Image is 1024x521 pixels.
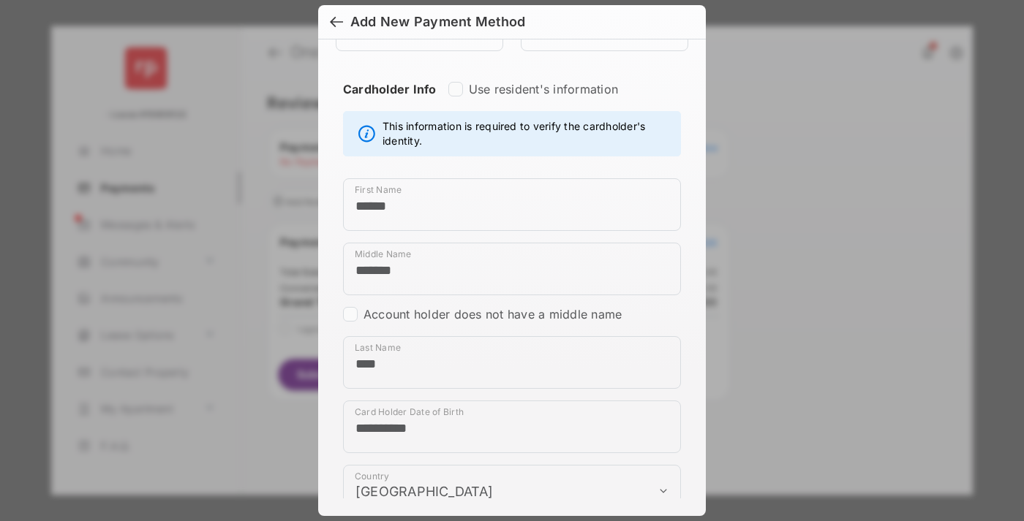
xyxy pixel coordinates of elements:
[469,82,618,96] label: Use resident's information
[350,14,525,30] div: Add New Payment Method
[364,307,622,322] label: Account holder does not have a middle name
[343,82,437,123] strong: Cardholder Info
[343,465,681,517] div: payment_method_screening[postal_addresses][country]
[383,119,673,148] span: This information is required to verify the cardholder's identity.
